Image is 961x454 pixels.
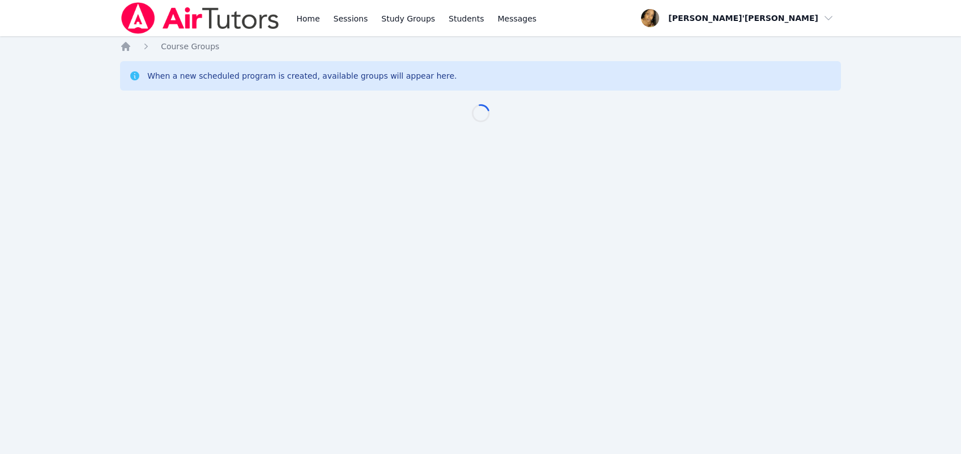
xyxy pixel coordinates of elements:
[161,41,219,52] a: Course Groups
[120,41,841,52] nav: Breadcrumb
[147,70,457,82] div: When a new scheduled program is created, available groups will appear here.
[498,13,537,24] span: Messages
[120,2,280,34] img: Air Tutors
[161,42,219,51] span: Course Groups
